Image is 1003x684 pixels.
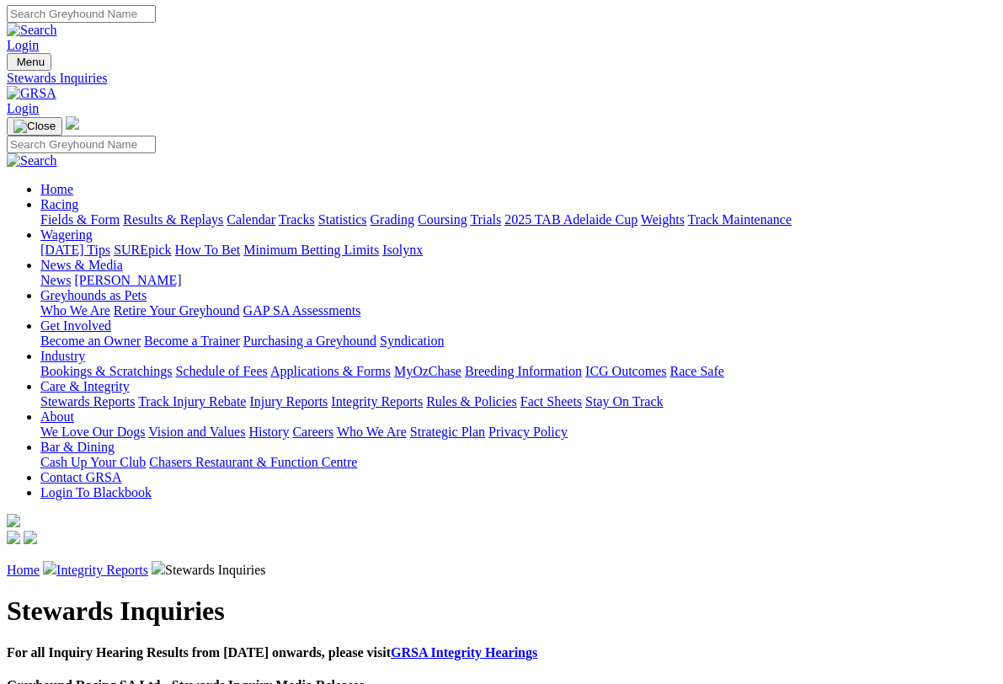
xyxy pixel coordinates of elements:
div: Get Involved [40,334,996,349]
b: For all Inquiry Hearing Results from [DATE] onwards, please visit [7,645,537,660]
a: History [248,425,289,439]
img: chevron-right.svg [43,561,56,574]
a: News & Media [40,258,123,272]
a: Fact Sheets [520,394,582,409]
a: Minimum Betting Limits [243,243,379,257]
a: Schedule of Fees [175,364,267,378]
div: Care & Integrity [40,394,996,409]
a: Strategic Plan [410,425,485,439]
a: Track Maintenance [688,212,792,227]
a: Racing [40,197,78,211]
a: Isolynx [382,243,423,257]
div: Racing [40,212,996,227]
a: GRSA Integrity Hearings [391,645,537,660]
p: Stewards Inquiries [7,561,996,578]
a: GAP SA Assessments [243,303,361,318]
a: Retire Your Greyhound [114,303,240,318]
img: facebook.svg [7,531,20,544]
a: 2025 TAB Adelaide Cup [504,212,638,227]
button: Toggle navigation [7,117,62,136]
a: Results & Replays [123,212,223,227]
a: Who We Are [337,425,407,439]
div: Wagering [40,243,996,258]
a: Calendar [227,212,275,227]
a: Chasers Restaurant & Function Centre [149,455,357,469]
img: twitter.svg [24,531,37,544]
a: Applications & Forms [270,364,391,378]
a: Fields & Form [40,212,120,227]
a: Tracks [279,212,315,227]
div: About [40,425,996,440]
a: About [40,409,74,424]
a: Weights [641,212,685,227]
a: Get Involved [40,318,111,333]
a: SUREpick [114,243,171,257]
a: Wagering [40,227,93,242]
a: ICG Outcomes [585,364,666,378]
a: Greyhounds as Pets [40,288,147,302]
a: Industry [40,349,85,363]
a: Integrity Reports [56,563,148,577]
a: Bar & Dining [40,440,115,454]
img: Close [13,120,56,133]
a: Become an Owner [40,334,141,348]
a: Statistics [318,212,367,227]
a: How To Bet [175,243,241,257]
a: Coursing [418,212,467,227]
img: chevron-right.svg [152,561,165,574]
div: News & Media [40,273,996,288]
input: Search [7,5,156,23]
div: Bar & Dining [40,455,996,470]
img: logo-grsa-white.png [7,514,20,527]
img: logo-grsa-white.png [66,116,79,130]
a: Become a Trainer [144,334,240,348]
a: Trials [470,212,501,227]
a: Contact GRSA [40,470,121,484]
button: Toggle navigation [7,53,51,71]
input: Search [7,136,156,153]
a: Login [7,38,39,52]
a: Rules & Policies [426,394,517,409]
div: Greyhounds as Pets [40,303,996,318]
h1: Stewards Inquiries [7,596,996,627]
a: Careers [292,425,333,439]
a: We Love Our Dogs [40,425,145,439]
a: Injury Reports [249,394,328,409]
a: Login To Blackbook [40,485,152,500]
a: Track Injury Rebate [138,394,246,409]
a: Care & Integrity [40,379,130,393]
a: Stewards Reports [40,394,135,409]
a: Purchasing a Greyhound [243,334,376,348]
a: [DATE] Tips [40,243,110,257]
a: Syndication [380,334,444,348]
a: Who We Are [40,303,110,318]
a: Stay On Track [585,394,663,409]
a: Cash Up Your Club [40,455,146,469]
a: Race Safe [670,364,723,378]
a: Login [7,101,39,115]
a: Integrity Reports [331,394,423,409]
a: Bookings & Scratchings [40,364,172,378]
img: GRSA [7,86,56,101]
span: Menu [17,56,45,68]
img: Search [7,153,57,168]
a: Privacy Policy [488,425,568,439]
a: Stewards Inquiries [7,71,996,86]
a: Home [40,182,73,196]
a: Home [7,563,40,577]
a: Breeding Information [465,364,582,378]
a: [PERSON_NAME] [74,273,181,287]
a: News [40,273,71,287]
a: Grading [371,212,414,227]
img: Search [7,23,57,38]
div: Industry [40,364,996,379]
a: Vision and Values [148,425,245,439]
a: MyOzChase [394,364,461,378]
